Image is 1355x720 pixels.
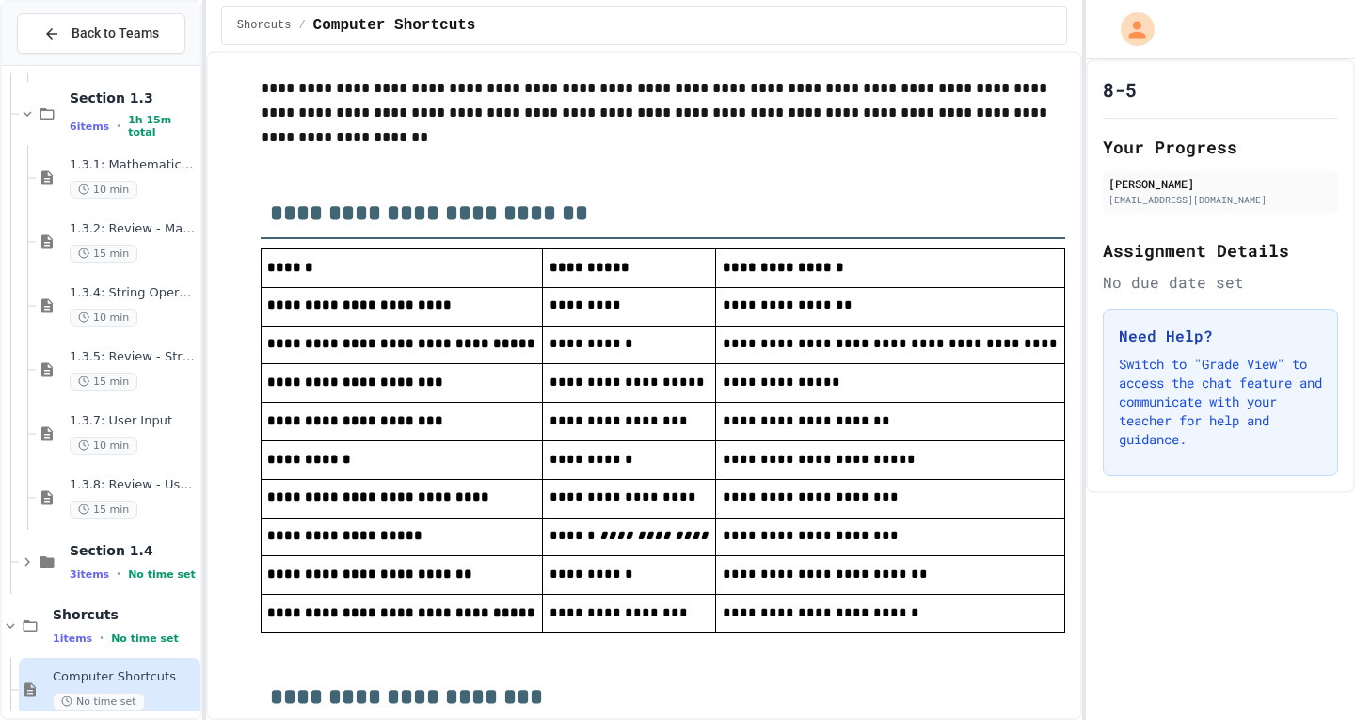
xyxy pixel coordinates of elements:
[1103,237,1338,264] h2: Assignment Details
[70,542,197,559] span: Section 1.4
[1103,134,1338,160] h2: Your Progress
[1108,193,1332,207] div: [EMAIL_ADDRESS][DOMAIN_NAME]
[313,14,476,37] span: Computer Shortcuts
[111,632,179,645] span: No time set
[1119,325,1322,347] h3: Need Help?
[117,567,120,582] span: •
[298,18,305,33] span: /
[1103,76,1137,103] h1: 8-5
[1103,271,1338,294] div: No due date set
[70,568,109,581] span: 3 items
[72,24,159,43] span: Back to Teams
[70,437,137,455] span: 10 min
[70,309,137,327] span: 10 min
[117,119,120,134] span: •
[1119,355,1322,449] p: Switch to "Grade View" to access the chat feature and communicate with your teacher for help and ...
[237,18,292,33] span: Shorcuts
[70,373,137,391] span: 15 min
[53,606,197,623] span: Shorcuts
[70,413,197,429] span: 1.3.7: User Input
[70,181,137,199] span: 10 min
[53,669,197,685] span: Computer Shortcuts
[17,13,185,54] button: Back to Teams
[1108,175,1332,192] div: [PERSON_NAME]
[70,501,137,519] span: 15 min
[70,245,137,263] span: 15 min
[53,632,92,645] span: 1 items
[70,285,197,301] span: 1.3.4: String Operators
[53,693,145,711] span: No time set
[1101,8,1159,51] div: My Account
[70,157,197,173] span: 1.3.1: Mathematical Operators
[70,349,197,365] span: 1.3.5: Review - String Operators
[70,120,109,133] span: 6 items
[70,89,197,106] span: Section 1.3
[70,477,197,493] span: 1.3.8: Review - User Input
[128,568,196,581] span: No time set
[128,114,197,138] span: 1h 15m total
[100,631,104,646] span: •
[70,221,197,237] span: 1.3.2: Review - Mathematical Operators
